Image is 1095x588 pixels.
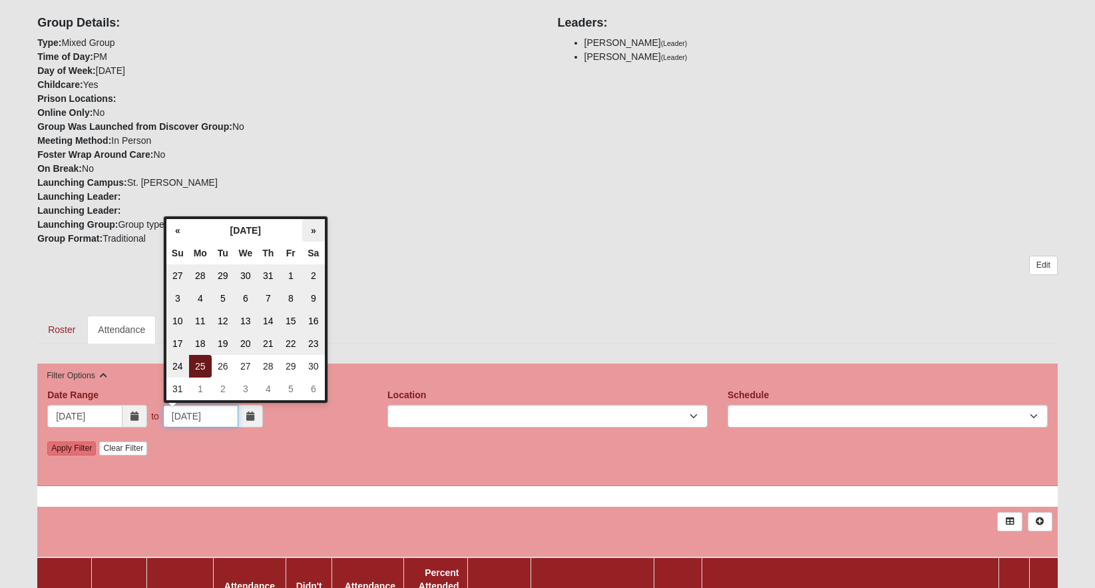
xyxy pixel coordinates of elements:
label: Date Range [47,388,99,402]
td: 20 [234,332,257,355]
td: 24 [166,355,189,378]
strong: Foster Wrap Around Care: [37,149,153,160]
button: Filter Options [43,369,111,383]
td: 29 [280,355,302,378]
li: [PERSON_NAME] [584,50,1058,64]
td: 1 [189,378,212,400]
th: » [302,219,325,242]
td: 31 [166,378,189,400]
td: 4 [257,378,280,400]
a: Export to Excel [997,512,1022,531]
td: 2 [302,264,325,287]
th: Sa [302,242,325,264]
label: Schedule [728,388,769,402]
td: 22 [280,332,302,355]
strong: Prison Locations: [37,93,116,104]
td: 4 [189,287,212,310]
a: Roster [37,316,86,344]
td: 11 [189,310,212,332]
a: Alt+N [1028,512,1052,531]
td: 23 [302,332,325,355]
td: 27 [166,264,189,287]
th: We [234,242,257,264]
td: 15 [280,310,302,332]
td: 6 [234,287,257,310]
td: 6 [302,378,325,400]
th: Fr [280,242,302,264]
td: 19 [212,332,234,355]
strong: Type: [37,37,61,48]
small: (Leader) [661,53,688,61]
td: 5 [280,378,302,400]
strong: Meeting Method: [37,135,111,146]
td: 16 [302,310,325,332]
th: Tu [212,242,234,264]
strong: Launching Campus: [37,177,127,188]
th: [DATE] [189,219,302,242]
label: Location [387,388,426,402]
strong: Group Was Launched from Discover Group: [37,121,232,132]
a: Clear Filter [99,441,147,455]
td: 30 [302,355,325,378]
td: 27 [234,355,257,378]
td: 3 [234,378,257,400]
td: 1 [280,264,302,287]
strong: Time of Day: [37,51,93,62]
strong: On Break: [37,163,82,174]
strong: Launching Leader: [37,205,120,216]
td: 2 [212,378,234,400]
td: 7 [257,287,280,310]
td: 13 [234,310,257,332]
td: 8 [280,287,302,310]
td: 28 [189,264,212,287]
th: Th [257,242,280,264]
td: 14 [257,310,280,332]
h4: Leaders: [558,16,1058,31]
td: 5 [212,287,234,310]
td: 26 [212,355,234,378]
td: 17 [166,332,189,355]
strong: Launching Group: [37,219,118,230]
small: (Leader) [661,39,688,47]
h4: Group Details: [37,16,537,31]
strong: Launching Leader: [37,191,120,202]
strong: Online Only: [37,107,93,118]
td: 3 [166,287,189,310]
a: Attendance [87,316,156,344]
th: Mo [189,242,212,264]
td: 10 [166,310,189,332]
td: 25 [189,355,212,378]
td: 12 [212,310,234,332]
div: Mixed Group PM [DATE] Yes No No In Person No No St. [PERSON_NAME] Group type: Disciple Group Trad... [27,7,547,246]
td: 30 [234,264,257,287]
a: Edit [1029,256,1058,275]
td: 21 [257,332,280,355]
strong: Day of Week: [37,65,96,76]
li: [PERSON_NAME] [584,36,1058,50]
td: 9 [302,287,325,310]
th: « [166,219,189,242]
th: Su [166,242,189,264]
strong: Group Format: [37,233,103,244]
strong: Childcare: [37,79,83,90]
td: 31 [257,264,280,287]
td: 28 [257,355,280,378]
td: 29 [212,264,234,287]
td: 18 [189,332,212,355]
div: to [151,405,159,428]
a: Apply Filter [47,441,96,455]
